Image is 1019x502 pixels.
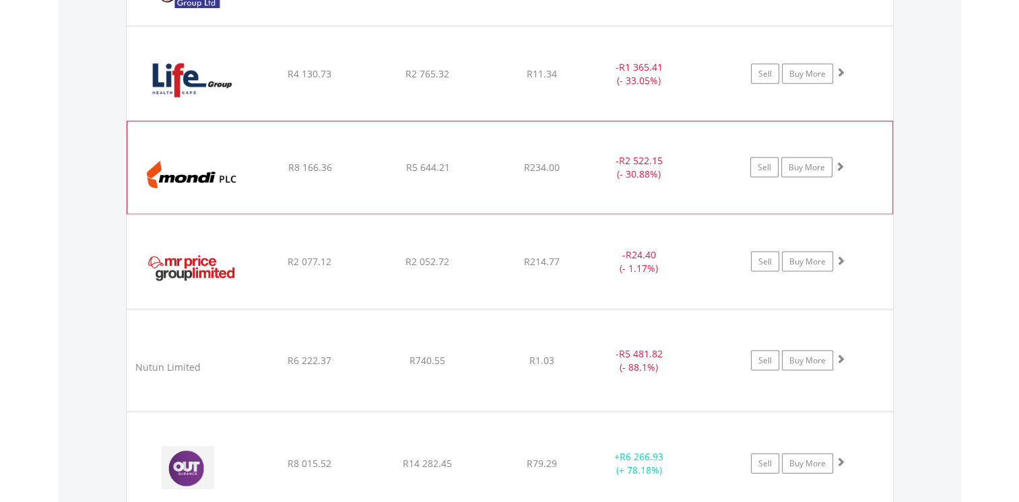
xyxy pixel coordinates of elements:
span: R6 222.37 [288,354,331,367]
span: R5 481.82 [619,347,663,360]
span: R2 077.12 [288,255,331,268]
img: blank.png [133,327,249,408]
img: EQU.ZA.MRP.png [133,232,249,305]
a: Sell [751,351,779,371]
img: EQU.ZA.LHC.png [133,44,249,116]
a: Sell [750,157,779,178]
span: R8 166.36 [288,161,331,174]
a: Sell [751,454,779,474]
span: R2 052.72 [405,255,449,268]
div: Nutun Limited [135,361,201,374]
span: R6 266.93 [620,450,663,463]
a: Buy More [782,454,833,474]
a: Sell [751,64,779,84]
div: + (+ 78.18%) [589,450,690,477]
span: R4 130.73 [288,67,331,80]
span: R11.34 [527,67,557,80]
span: R79.29 [527,457,557,470]
a: Buy More [782,64,833,84]
span: R740.55 [409,354,445,367]
span: R24.40 [626,248,656,261]
span: R214.77 [524,255,560,268]
span: R1 365.41 [619,61,663,73]
span: R1.03 [529,354,554,367]
div: - (- 1.17%) [589,248,690,275]
img: EQU.ZA.MNP.png [134,139,250,211]
span: R5 644.21 [405,161,449,174]
span: R14 282.45 [403,457,452,470]
span: R2 765.32 [405,67,449,80]
span: R2 522.15 [618,154,662,167]
span: R8 015.52 [288,457,331,470]
a: Buy More [782,351,833,371]
a: Buy More [781,157,832,178]
a: Buy More [782,252,833,272]
div: - (- 33.05%) [589,61,690,87]
span: R234.00 [524,161,560,174]
div: - (- 30.88%) [588,154,689,181]
a: Sell [751,252,779,272]
div: - (- 88.1%) [589,347,690,374]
